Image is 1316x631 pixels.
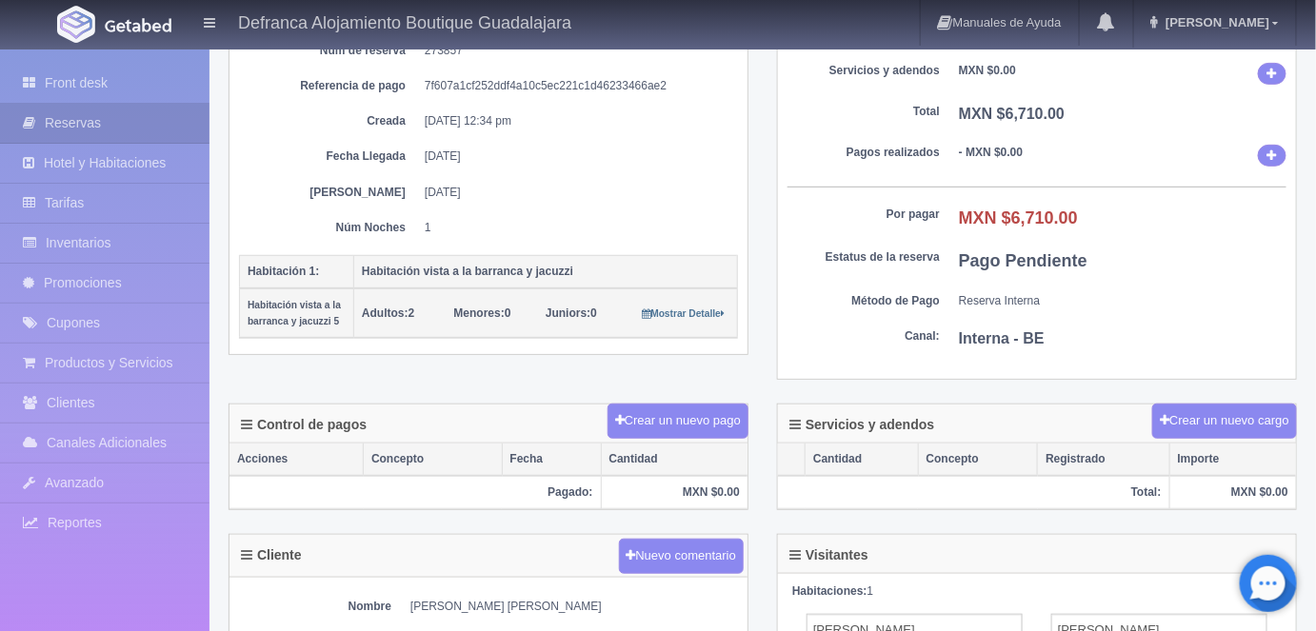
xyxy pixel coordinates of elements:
[248,265,319,278] b: Habitación 1:
[410,599,738,615] dd: [PERSON_NAME] [PERSON_NAME]
[354,255,738,288] th: Habitación vista a la barranca y jacuzzi
[642,306,725,320] a: Mostrar Detalle
[792,583,1282,600] div: 1
[546,306,597,320] span: 0
[1152,404,1297,439] button: Crear un nuevo cargo
[253,113,406,129] dt: Creada
[362,306,414,320] span: 2
[425,43,724,59] dd: 273857
[788,293,940,309] dt: Método de Pago
[608,404,748,439] button: Crear un nuevo pago
[425,185,724,201] dd: [DATE]
[789,418,934,432] h4: Servicios y adendos
[248,300,341,326] small: Habitación vista a la barranca y jacuzzi 5
[806,444,919,476] th: Cantidad
[239,599,391,615] dt: Nombre
[105,18,171,32] img: Getabed
[229,444,364,476] th: Acciones
[425,113,724,129] dd: [DATE] 12:34 pm
[253,185,406,201] dt: [PERSON_NAME]
[789,548,868,562] h4: Visitantes
[229,476,601,509] th: Pagado:
[454,306,505,320] strong: Menores:
[959,146,1023,159] b: - MXN $0.00
[619,539,745,574] button: Nuevo comentario
[425,78,724,94] dd: 7f607a1cf252ddf4a10c5ec221c1d46233466ae2
[253,43,406,59] dt: Núm de reserva
[241,548,302,562] h4: Cliente
[364,444,503,476] th: Concepto
[57,6,95,43] img: Getabed
[1169,476,1296,509] th: MXN $0.00
[1161,15,1269,30] span: [PERSON_NAME]
[546,306,590,320] strong: Juniors:
[642,308,725,319] small: Mostrar Detalle
[502,444,601,476] th: Fecha
[788,145,940,161] dt: Pagos realizados
[959,64,1016,77] b: MXN $0.00
[959,208,1078,227] b: MXN $6,710.00
[238,10,571,33] h4: Defranca Alojamiento Boutique Guadalajara
[792,584,867,598] strong: Habitaciones:
[959,251,1087,270] b: Pago Pendiente
[788,328,940,345] dt: Canal:
[454,306,511,320] span: 0
[1169,444,1296,476] th: Importe
[959,106,1065,122] b: MXN $6,710.00
[788,104,940,120] dt: Total
[1038,444,1169,476] th: Registrado
[241,418,367,432] h4: Control de pagos
[601,476,748,509] th: MXN $0.00
[788,207,940,223] dt: Por pagar
[788,249,940,266] dt: Estatus de la reserva
[425,148,724,165] dd: [DATE]
[253,78,406,94] dt: Referencia de pago
[253,148,406,165] dt: Fecha Llegada
[778,476,1169,509] th: Total:
[959,330,1045,346] b: Interna - BE
[253,220,406,236] dt: Núm Noches
[918,444,1038,476] th: Concepto
[959,293,1286,309] dd: Reserva Interna
[788,63,940,79] dt: Servicios y adendos
[425,220,724,236] dd: 1
[362,306,409,320] strong: Adultos:
[601,444,748,476] th: Cantidad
